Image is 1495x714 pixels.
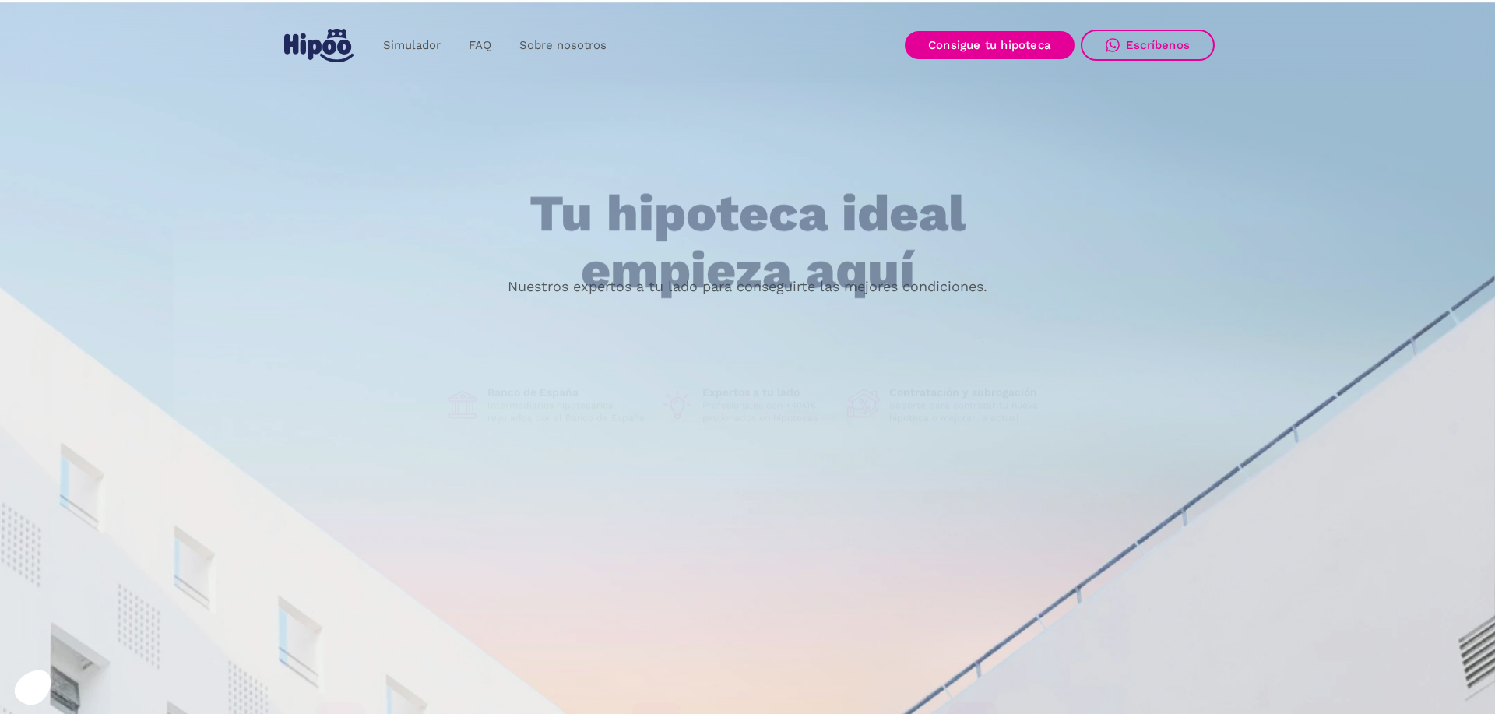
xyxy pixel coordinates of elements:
[369,30,455,61] a: Simulador
[1081,30,1215,61] a: Escríbenos
[1126,38,1190,52] div: Escríbenos
[702,385,835,399] h1: Expertos a tu lado
[889,385,1050,399] h1: Contratación y subrogación
[280,23,357,69] a: home
[487,399,648,424] p: Intermediarios hipotecarios regulados por el Banco de España
[455,30,505,61] a: FAQ
[905,31,1075,59] a: Consigue tu hipoteca
[452,186,1043,299] h1: Tu hipoteca ideal empieza aquí
[505,30,621,61] a: Sobre nosotros
[487,385,648,399] h1: Banco de España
